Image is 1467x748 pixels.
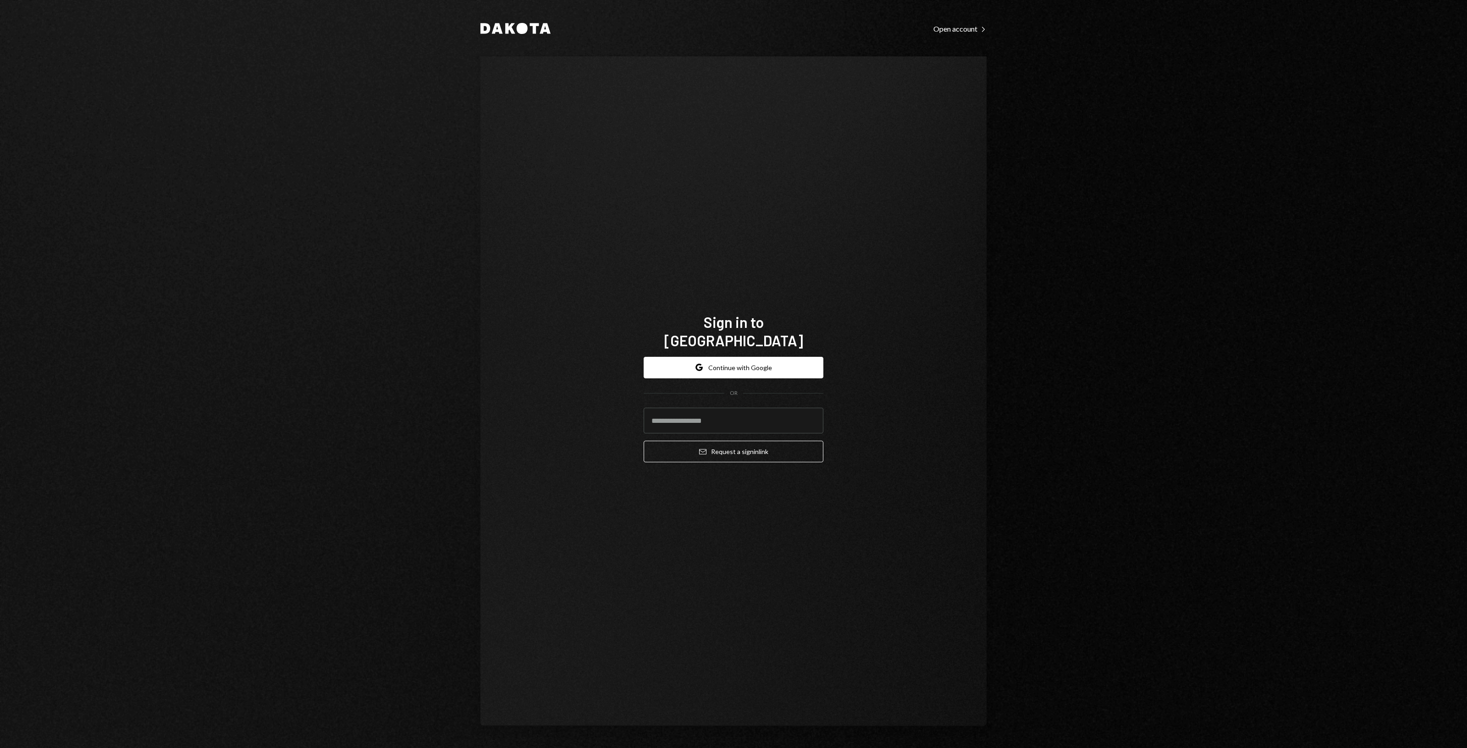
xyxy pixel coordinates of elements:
button: Request a signinlink [644,441,823,462]
a: Open account [933,23,987,33]
button: Continue with Google [644,357,823,378]
div: Open account [933,24,987,33]
h1: Sign in to [GEOGRAPHIC_DATA] [644,313,823,349]
div: OR [730,389,738,397]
